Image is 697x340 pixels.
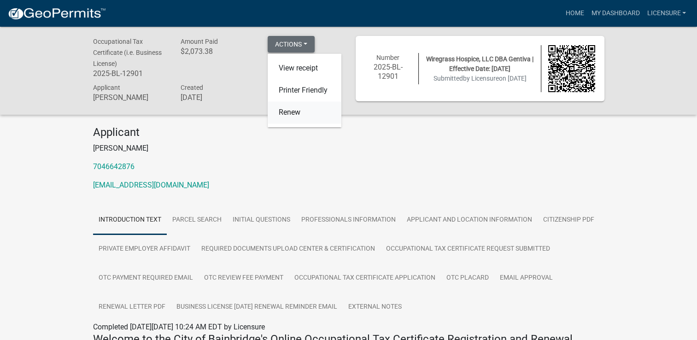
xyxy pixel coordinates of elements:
[167,205,227,235] a: Parcel search
[268,36,315,53] button: Actions
[93,93,167,102] h6: [PERSON_NAME]
[381,234,556,264] a: Occupational Tax Certificate Request Submitted
[433,75,527,82] span: Submitted on [DATE]
[93,322,265,331] span: Completed [DATE][DATE] 10:24 AM EDT by Licensure
[643,5,690,22] a: Licensure
[180,38,217,45] span: Amount Paid
[93,69,167,78] h6: 2025-BL-12901
[180,47,254,56] h6: $2,073.38
[296,205,401,235] a: Professionals Information
[93,162,135,171] a: 7046642876
[376,54,399,61] span: Number
[93,205,167,235] a: Introduction Text
[199,264,289,293] a: OTC Review Fee Payment
[93,181,209,189] a: [EMAIL_ADDRESS][DOMAIN_NAME]
[268,102,341,124] a: Renew
[93,126,604,139] h4: Applicant
[171,293,343,322] a: Business License [DATE] Renewal Reminder Email
[562,5,587,22] a: Home
[463,75,499,82] span: by Licensure
[289,264,441,293] a: Occupational Tax Certificate Application
[441,264,494,293] a: OTC Placard
[227,205,296,235] a: Initial Questions
[343,293,407,322] a: External Notes
[538,205,600,235] a: Citizenship PDF
[93,234,196,264] a: Private Employer Affidavit
[196,234,381,264] a: Required Documents Upload Center & Certification
[494,264,558,293] a: Email Approval
[365,63,412,80] h6: 2025-BL-12901
[548,45,595,92] img: QR code
[268,80,341,102] a: Printer Friendly
[587,5,643,22] a: My Dashboard
[93,38,162,67] span: Occupational Tax Certificate (i.e. Business License)
[93,264,199,293] a: OTC Payment Required Email
[93,84,120,91] span: Applicant
[268,58,341,80] a: View receipt
[180,93,254,102] h6: [DATE]
[93,143,604,154] p: [PERSON_NAME]
[426,55,533,72] span: Wiregrass Hospice, LLC DBA Gentiva | Effective Date: [DATE]
[268,54,341,128] div: Actions
[180,84,203,91] span: Created
[93,293,171,322] a: Renewal Letter PDF
[401,205,538,235] a: Applicant and Location Information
